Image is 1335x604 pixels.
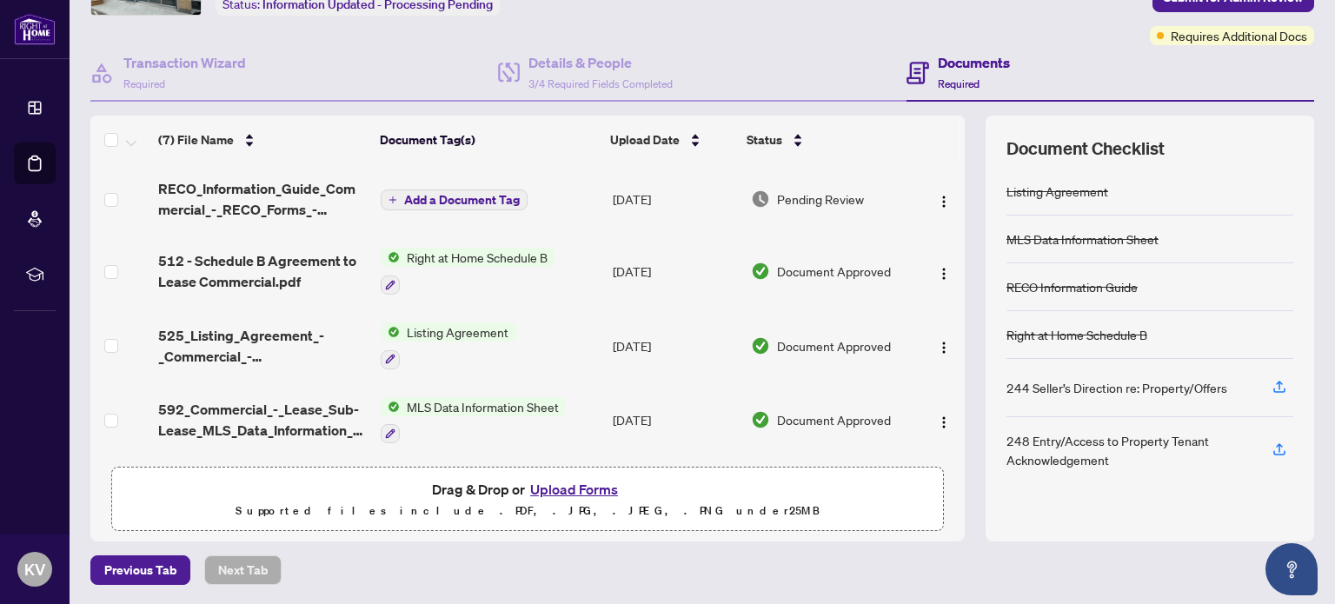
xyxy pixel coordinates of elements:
[937,341,951,355] img: Logo
[930,406,958,434] button: Logo
[373,116,603,164] th: Document Tag(s)
[158,250,367,292] span: 512 - Schedule B Agreement to Lease Commercial.pdf
[777,189,864,209] span: Pending Review
[751,262,770,281] img: Document Status
[112,468,943,532] span: Drag & Drop orUpload FormsSupported files include .PDF, .JPG, .JPEG, .PNG under25MB
[1006,378,1227,397] div: 244 Seller’s Direction re: Property/Offers
[937,267,951,281] img: Logo
[151,116,373,164] th: (7) File Name
[1171,26,1307,45] span: Requires Additional Docs
[777,336,891,355] span: Document Approved
[1006,136,1165,161] span: Document Checklist
[381,189,528,211] button: Add a Document Tag
[777,410,891,429] span: Document Approved
[751,189,770,209] img: Document Status
[14,13,56,45] img: logo
[381,322,515,369] button: Status IconListing Agreement
[603,116,740,164] th: Upload Date
[938,77,980,90] span: Required
[381,248,400,267] img: Status Icon
[606,234,744,309] td: [DATE]
[400,322,515,342] span: Listing Agreement
[158,399,367,441] span: 592_Commercial_-_Lease_Sub-Lease_MLS_Data_Information_Form_-_PropTx-[PERSON_NAME] 2.pdf
[937,195,951,209] img: Logo
[740,116,911,164] th: Status
[938,52,1010,73] h4: Documents
[606,309,744,383] td: [DATE]
[158,178,367,220] span: RECO_Information_Guide_Commercial_-_RECO_Forms_-_PropTx-[PERSON_NAME] 3.pdf
[400,397,566,416] span: MLS Data Information Sheet
[404,194,520,206] span: Add a Document Tag
[930,332,958,360] button: Logo
[528,77,673,90] span: 3/4 Required Fields Completed
[1006,325,1147,344] div: Right at Home Schedule B
[751,336,770,355] img: Document Status
[606,457,744,532] td: [DATE]
[204,555,282,585] button: Next Tab
[747,130,782,149] span: Status
[1006,182,1108,201] div: Listing Agreement
[1265,543,1318,595] button: Open asap
[389,196,397,204] span: plus
[381,397,566,444] button: Status IconMLS Data Information Sheet
[158,325,367,367] span: 525_Listing_Agreement_-_Commercial_-_Landlord_Rep_Agreement_-_Authority_to_Offer_Lease_-_PropTx-[...
[381,397,400,416] img: Status Icon
[606,383,744,458] td: [DATE]
[525,478,623,501] button: Upload Forms
[1006,229,1159,249] div: MLS Data Information Sheet
[1006,431,1252,469] div: 248 Entry/Access to Property Tenant Acknowledgement
[937,415,951,429] img: Logo
[104,556,176,584] span: Previous Tab
[528,52,673,73] h4: Details & People
[777,262,891,281] span: Document Approved
[400,248,555,267] span: Right at Home Schedule B
[381,322,400,342] img: Status Icon
[123,77,165,90] span: Required
[24,557,45,581] span: KV
[606,164,744,234] td: [DATE]
[123,52,246,73] h4: Transaction Wizard
[90,555,190,585] button: Previous Tab
[381,248,555,295] button: Status IconRight at Home Schedule B
[751,410,770,429] img: Document Status
[123,501,933,521] p: Supported files include .PDF, .JPG, .JPEG, .PNG under 25 MB
[930,185,958,213] button: Logo
[381,189,528,210] button: Add a Document Tag
[1006,277,1138,296] div: RECO Information Guide
[158,130,234,149] span: (7) File Name
[432,478,623,501] span: Drag & Drop or
[610,130,680,149] span: Upload Date
[930,257,958,285] button: Logo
